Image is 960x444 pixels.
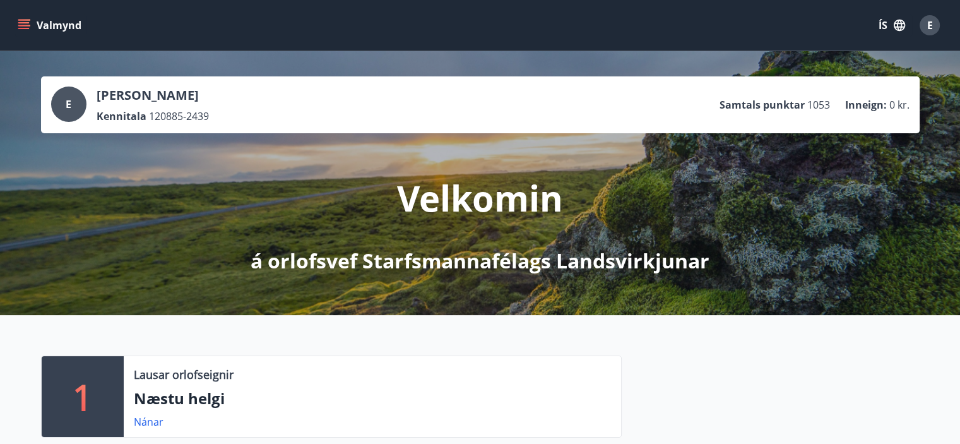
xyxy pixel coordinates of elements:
[872,14,912,37] button: ÍS
[134,366,234,383] p: Lausar orlofseignir
[915,10,945,40] button: E
[97,109,146,123] p: Kennitala
[149,109,209,123] span: 120885-2439
[251,247,709,275] p: á orlofsvef Starfsmannafélags Landsvirkjunar
[927,18,933,32] span: E
[397,174,563,222] p: Velkomin
[66,97,71,111] span: E
[134,415,163,429] a: Nánar
[15,14,86,37] button: menu
[807,98,830,112] span: 1053
[73,373,93,421] p: 1
[134,388,611,409] p: Næstu helgi
[845,98,887,112] p: Inneign :
[97,87,209,104] p: [PERSON_NAME]
[889,98,910,112] span: 0 kr.
[720,98,805,112] p: Samtals punktar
